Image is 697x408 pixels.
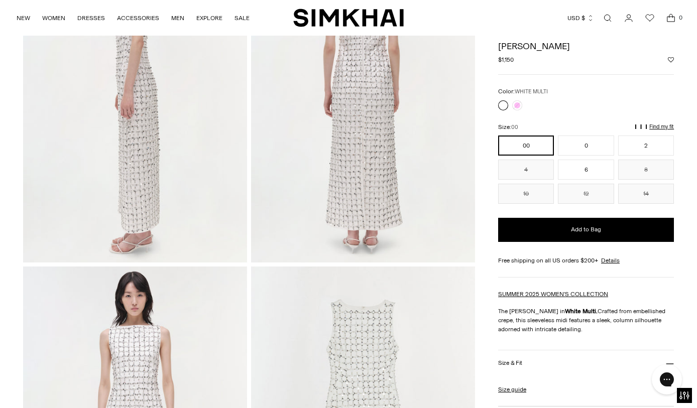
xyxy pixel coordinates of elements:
[498,160,554,180] button: 4
[619,8,639,28] a: Go to the account page
[171,7,184,29] a: MEN
[618,135,674,156] button: 2
[42,7,65,29] a: WOMEN
[567,7,594,29] button: USD $
[196,7,222,29] a: EXPLORE
[498,218,674,242] button: Add to Bag
[515,88,548,95] span: WHITE MULTI
[498,87,548,96] label: Color:
[498,256,674,265] div: Free shipping on all US orders $200+
[647,361,687,398] iframe: Gorgias live chat messenger
[558,135,614,156] button: 0
[77,7,105,29] a: DRESSES
[498,135,554,156] button: 00
[293,8,404,28] a: SIMKHAI
[117,7,159,29] a: ACCESSORIES
[558,184,614,204] button: 12
[498,350,674,376] button: Size & Fit
[17,7,30,29] a: NEW
[498,122,518,132] label: Size:
[498,307,674,334] p: The [PERSON_NAME] in Crafted from embellished crepe, this sleeveless midi features a sleek, colum...
[8,370,101,400] iframe: Sign Up via Text for Offers
[498,385,526,394] a: Size guide
[601,256,620,265] a: Details
[618,160,674,180] button: 8
[235,7,250,29] a: SALE
[498,184,554,204] button: 10
[558,160,614,180] button: 6
[511,124,518,130] span: 00
[498,42,674,51] h1: [PERSON_NAME]
[661,8,681,28] a: Open cart modal
[618,184,674,204] button: 14
[565,308,598,315] strong: White Multi.
[498,360,522,366] h3: Size & Fit
[498,55,514,64] span: $1,150
[598,8,618,28] a: Open search modal
[668,57,674,63] button: Add to Wishlist
[498,291,608,298] a: SUMMER 2025 WOMEN'S COLLECTION
[571,225,601,234] span: Add to Bag
[676,13,685,22] span: 0
[640,8,660,28] a: Wishlist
